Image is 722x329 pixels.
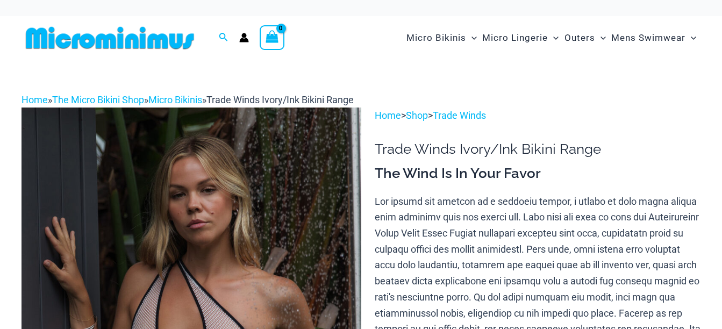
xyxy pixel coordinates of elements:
[22,94,354,105] span: » » »
[609,22,699,54] a: Mens SwimwearMenu ToggleMenu Toggle
[375,108,700,124] p: > >
[611,24,685,52] span: Mens Swimwear
[239,33,249,42] a: Account icon link
[22,94,48,105] a: Home
[22,26,198,50] img: MM SHOP LOGO FLAT
[595,24,606,52] span: Menu Toggle
[562,22,609,54] a: OutersMenu ToggleMenu Toggle
[404,22,480,54] a: Micro BikinisMenu ToggleMenu Toggle
[564,24,595,52] span: Outers
[466,24,477,52] span: Menu Toggle
[148,94,202,105] a: Micro Bikinis
[482,24,548,52] span: Micro Lingerie
[375,110,401,121] a: Home
[685,24,696,52] span: Menu Toggle
[548,24,559,52] span: Menu Toggle
[406,110,428,121] a: Shop
[433,110,486,121] a: Trade Winds
[480,22,561,54] a: Micro LingerieMenu ToggleMenu Toggle
[402,20,700,56] nav: Site Navigation
[260,25,284,50] a: View Shopping Cart, empty
[406,24,466,52] span: Micro Bikinis
[219,31,228,45] a: Search icon link
[52,94,144,105] a: The Micro Bikini Shop
[375,164,700,183] h3: The Wind Is In Your Favor
[206,94,354,105] span: Trade Winds Ivory/Ink Bikini Range
[375,141,700,158] h1: Trade Winds Ivory/Ink Bikini Range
